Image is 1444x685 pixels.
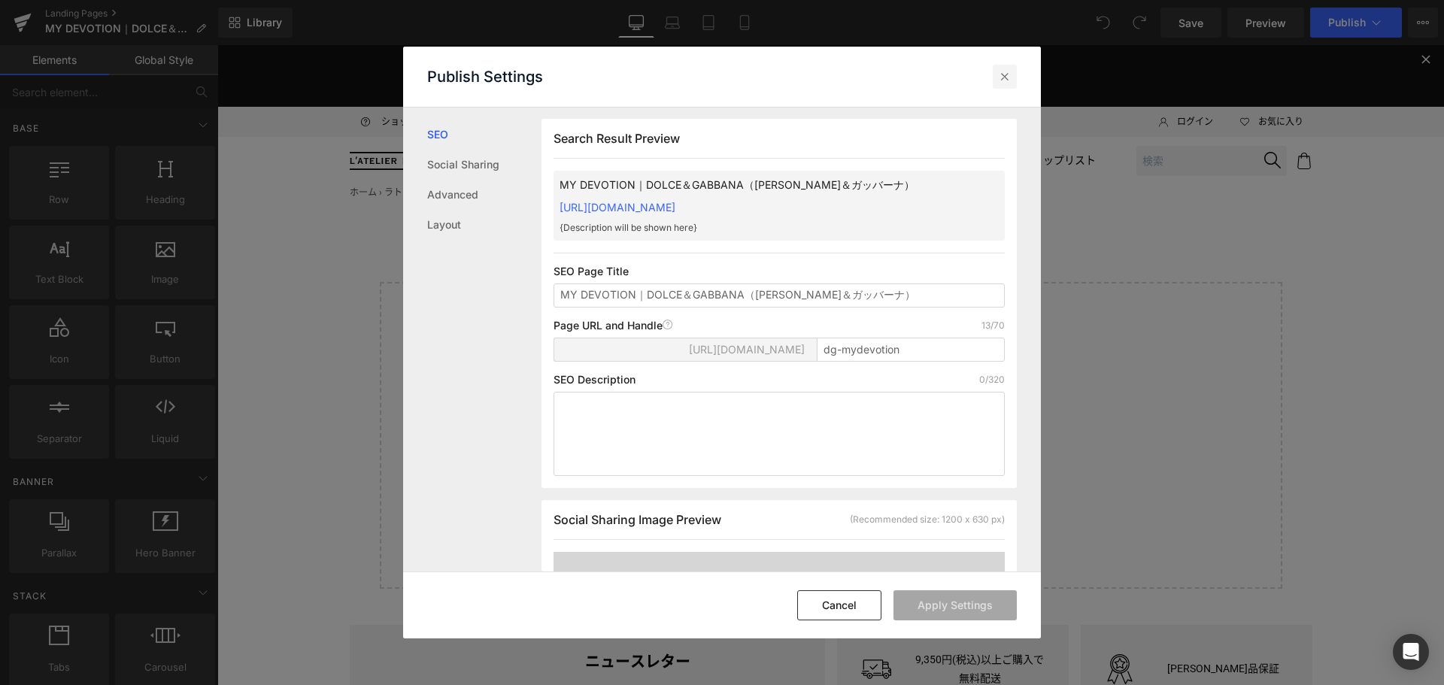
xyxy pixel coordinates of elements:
img: Icon_Heart_Empty.svg [1023,72,1032,81]
p: or Drag & Drop elements from left sidebar [187,498,1041,508]
a: ギフトガイド [551,103,614,129]
a: ショップリスト [805,103,878,129]
a: ログイン [933,69,996,85]
a: カテゴリーから探す [692,103,787,129]
p: [PERSON_NAME]品保証 [942,614,1071,633]
span: お問い合わせ [284,69,338,85]
a: 新製品 [501,103,532,129]
a: ブランドから探す [271,103,355,129]
img: ラトリエ デ パルファム 公式オンラインストア [132,107,253,125]
input: Enter page title... [817,338,1005,362]
p: 9,350円(税込)以上ご購入で無料配送 [698,605,827,642]
img: Icon_ShoppingGuide.svg [141,70,155,83]
span: ショッピングガイド [164,69,245,85]
p: SEO Description [554,374,636,386]
a: ショッピングガイド [132,69,245,85]
span: Social Sharing Image Preview [554,512,721,527]
div: Open Intercom Messenger [1393,634,1429,670]
input: Enter your page title... [554,283,1005,308]
a: Explore Template [546,456,681,486]
a: SEO [427,120,541,150]
span: [URL][DOMAIN_NAME] [689,344,805,356]
p: {Description will be shown here} [560,221,951,235]
p: Publish Settings [427,68,543,86]
a: ホーム [132,142,159,153]
a: Advanced [427,180,541,210]
span: ラトリエ デ パルファム 公式オンラインストア [167,142,354,153]
span: お気に入り [1041,69,1086,85]
nav: breadcrumbs [132,140,354,156]
input: 検索 [919,101,1069,132]
img: Icon_Shipping.svg [644,609,674,639]
img: Icon_Cart.svg [1078,108,1095,124]
button: Apply Settings [893,590,1017,620]
h4: ニュースレター [257,604,584,630]
a: 限定品/キット・コフレ [373,103,483,129]
p: MY DEVOTION｜DOLCE＆GABBANA（[PERSON_NAME]＆ガッバーナ） [560,177,951,193]
p: 0/320 [979,374,1005,386]
a: Social Sharing [427,150,541,180]
img: Icon_Email.svg [266,73,275,80]
a: [URL][DOMAIN_NAME] [560,201,675,214]
span: ログイン [960,69,996,85]
p: Page URL and Handle [554,320,673,332]
img: Icon_Quality.svg [887,609,918,639]
a: Layout [427,210,541,240]
p: 13/70 [981,320,1005,332]
p: [全製品対象] ご購入で選べるサンプル2点プレゼント！ [15,15,1212,31]
div: (Recommended size: 1200 x 630 px) [850,513,1005,526]
img: Icon_User.svg [942,69,951,85]
a: 【お知らせ】各種規約の改定について [537,33,690,44]
img: Icon_Search.svg [1047,107,1063,123]
span: Search Result Preview [554,131,680,146]
p: Start building your page [187,272,1041,290]
a: お問い合わせ [257,69,338,85]
p: SEO Page Title [554,265,1005,277]
button: Cancel [797,590,881,620]
span: › [162,142,165,153]
a: 最新情報 [632,103,674,129]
